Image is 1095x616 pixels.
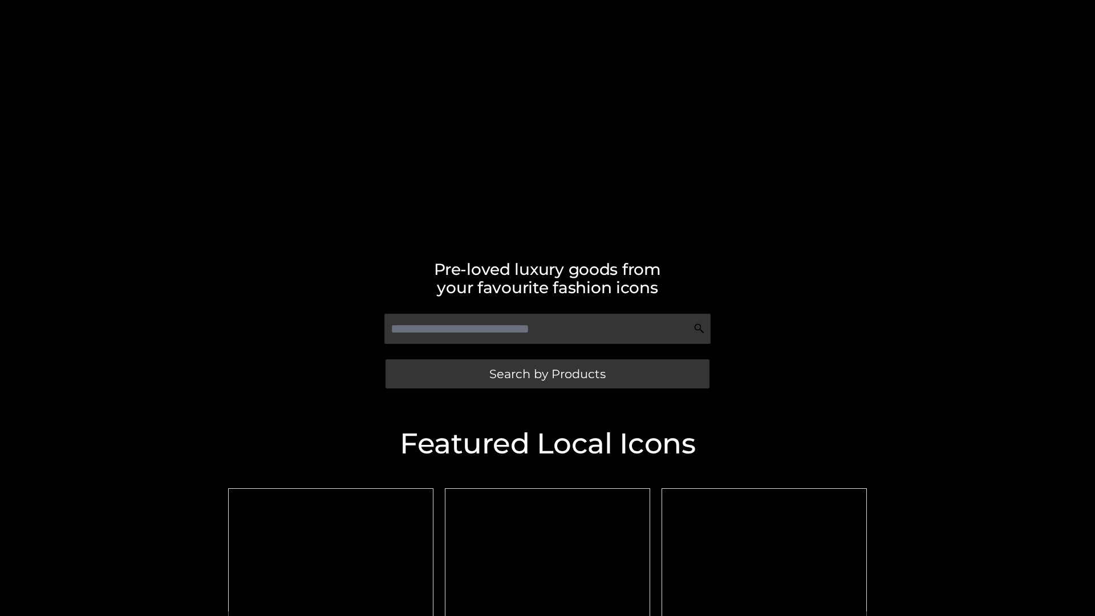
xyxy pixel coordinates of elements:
[222,429,873,458] h2: Featured Local Icons​
[693,323,705,334] img: Search Icon
[386,359,709,388] a: Search by Products
[489,368,606,380] span: Search by Products
[222,260,873,297] h2: Pre-loved luxury goods from your favourite fashion icons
